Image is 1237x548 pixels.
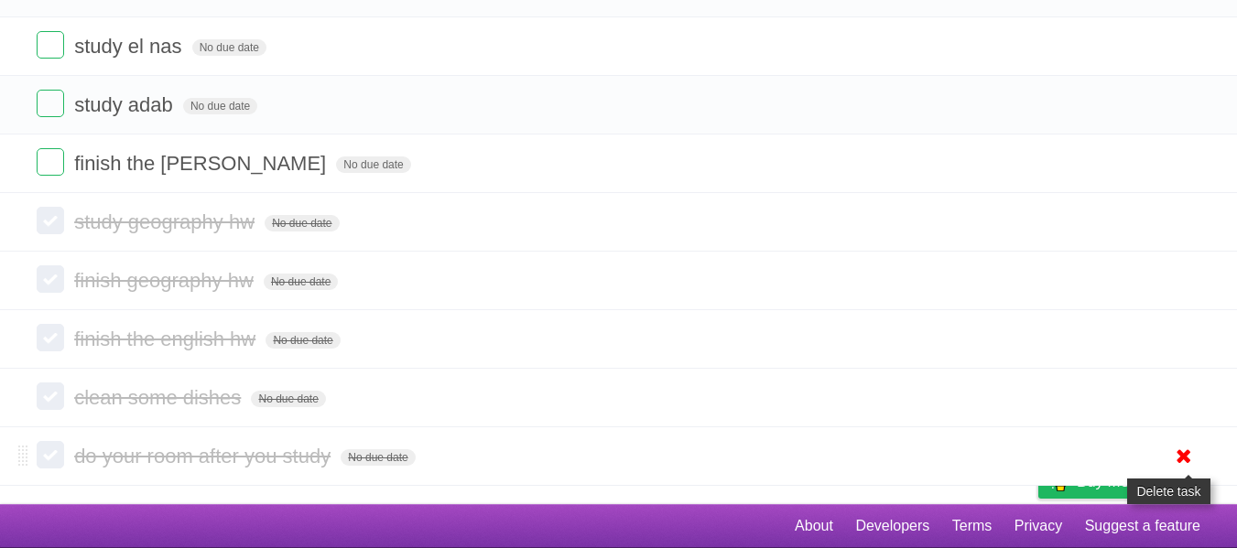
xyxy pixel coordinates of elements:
span: study adab [74,93,178,116]
a: Developers [855,509,929,543]
span: No due date [251,391,325,407]
a: About [795,509,833,543]
label: Done [37,90,64,117]
label: Done [37,31,64,59]
span: study geography hw [74,210,259,233]
a: Terms [952,509,993,543]
span: No due date [192,39,266,56]
span: No due date [266,332,340,349]
label: Done [37,148,64,176]
a: Privacy [1015,509,1062,543]
span: No due date [183,98,257,114]
label: Done [37,207,64,234]
span: No due date [336,156,410,173]
span: No due date [341,449,415,466]
span: clean some dishes [74,386,245,409]
label: Done [37,324,64,351]
a: Suggest a feature [1085,509,1200,543]
label: Done [37,441,64,468]
label: Done [37,382,64,410]
span: study el nas [74,35,186,58]
span: do your room after you study [74,445,335,467]
span: No due date [265,215,339,231]
span: Buy me a coffee [1077,466,1191,498]
span: No due date [264,274,338,290]
span: finish geography hw [74,269,258,292]
label: Done [37,265,64,293]
span: finish the [PERSON_NAME] [74,152,331,175]
span: finish the english hw [74,328,260,350]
